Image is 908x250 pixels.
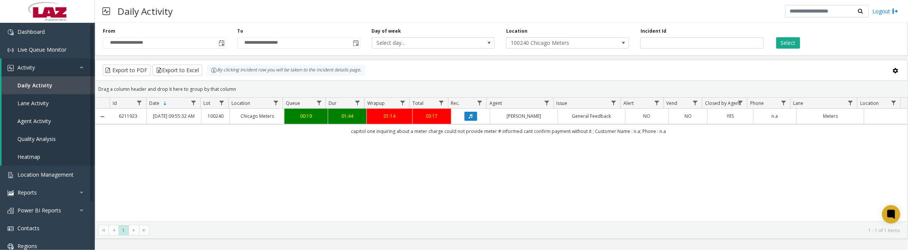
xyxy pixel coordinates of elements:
div: By clicking Incident row you will be taken to the incident details page. [207,65,365,76]
span: YES [727,113,734,119]
a: Lot Filter Menu [217,98,227,108]
span: Lot [203,100,210,106]
img: 'icon' [8,208,14,214]
a: General Feedback [563,112,621,120]
a: Issue Filter Menu [609,98,619,108]
button: Export to PDF [103,65,151,76]
a: Activity [2,59,95,76]
span: Id [113,100,117,106]
img: 'icon' [8,29,14,35]
span: Location [861,100,879,106]
span: Agent [489,100,502,106]
span: Alert [624,100,634,106]
a: 6211923 [115,112,142,120]
span: Agent Activity [17,117,51,125]
a: [DATE] 09:55:32 AM [151,112,197,120]
a: 01:14 [371,112,408,120]
span: Dashboard [17,28,45,35]
a: Meters [801,112,859,120]
a: Lane Filter Menu [845,98,856,108]
img: 'icon' [8,190,14,196]
span: Rec. [451,100,460,106]
a: 100240 [206,112,225,120]
a: Wrapup Filter Menu [398,98,408,108]
button: Export to Excel [153,65,202,76]
span: Vend [667,100,678,106]
span: Lane Activity [17,100,49,107]
a: Closed by Agent Filter Menu [735,98,746,108]
span: Date [149,100,159,106]
span: Location Management [17,171,74,178]
span: Dur [329,100,337,106]
div: Data table [95,98,908,222]
span: Toggle popup [217,38,225,48]
a: Id Filter Menu [134,98,145,108]
label: Location [506,28,527,35]
td: capitol one inquiring about a meter charge could not provide meter # informed cant confirm paymen... [110,124,908,138]
span: Heatmap [17,153,40,160]
a: Location Filter Menu [271,98,281,108]
span: Daily Activity [17,82,52,89]
button: Select [776,37,800,49]
span: Total [412,100,423,106]
a: Logout [873,7,899,15]
span: NO [685,113,692,119]
span: Select day... [372,38,470,48]
a: NO [630,112,664,120]
a: 03:17 [417,112,447,120]
img: logout [892,7,899,15]
a: Quality Analysis [2,130,95,148]
span: Lane [793,100,804,106]
a: Date Filter Menu [189,98,199,108]
label: Day of week [372,28,401,35]
a: Agent Activity [2,112,95,130]
span: Closed by Agent [705,100,740,106]
h3: Daily Activity [114,2,176,21]
a: Dur Filter Menu [352,98,363,108]
span: Reports [17,189,37,196]
kendo-pager-info: 1 - 1 of 1 items [154,227,900,234]
span: Contacts [17,225,39,232]
span: Wrapup [367,100,385,106]
label: Incident Id [640,28,666,35]
img: pageIcon [102,2,110,21]
a: Rec. Filter Menu [475,98,485,108]
a: Phone Filter Menu [779,98,789,108]
a: Heatmap [2,148,95,166]
a: Vend Filter Menu [690,98,700,108]
img: 'icon' [8,172,14,178]
img: 'icon' [8,226,14,232]
a: YES [712,112,748,120]
span: Page 1 [118,225,129,236]
span: Sortable [162,100,168,106]
span: Location [231,100,250,106]
span: Activity [17,64,35,71]
img: 'icon' [8,244,14,250]
a: Queue Filter Menu [314,98,324,108]
span: Toggle popup [352,38,360,48]
a: [PERSON_NAME] [495,112,553,120]
a: n.a [758,112,792,120]
img: infoIcon.svg [211,67,217,73]
img: 'icon' [8,47,14,53]
span: Issue [557,100,568,106]
a: Daily Activity [2,76,95,94]
a: Lane Activity [2,94,95,112]
a: 00:19 [289,112,323,120]
a: Alert Filter Menu [652,98,662,108]
a: 01:44 [333,112,362,120]
a: Total Filter Menu [436,98,447,108]
a: NO [674,112,703,120]
span: Live Queue Monitor [17,46,66,53]
div: Drag a column header and drop it here to group by that column [95,82,908,96]
span: Regions [17,242,37,250]
span: Power BI Reports [17,207,61,214]
label: To [237,28,243,35]
span: Quality Analysis [17,135,56,142]
a: Location Filter Menu [889,98,899,108]
span: Queue [286,100,300,106]
span: Phone [751,100,764,106]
